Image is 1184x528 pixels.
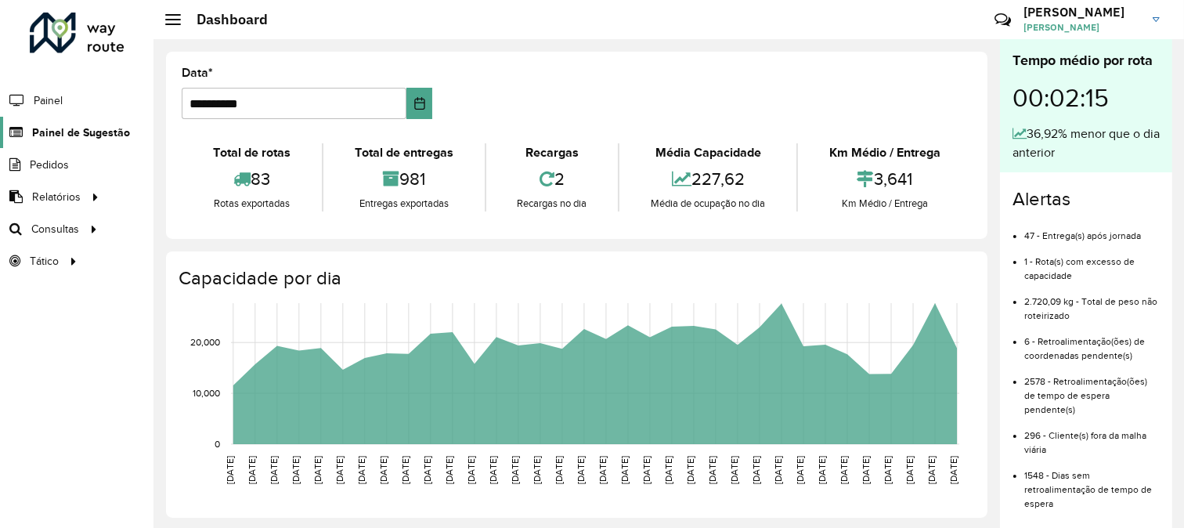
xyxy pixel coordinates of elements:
[663,456,673,484] text: [DATE]
[707,456,717,484] text: [DATE]
[400,456,410,484] text: [DATE]
[1013,71,1160,125] div: 00:02:15
[751,456,761,484] text: [DATE]
[186,162,318,196] div: 83
[334,456,345,484] text: [DATE]
[1013,125,1160,162] div: 36,92% menor que o dia anterior
[466,456,476,484] text: [DATE]
[597,456,608,484] text: [DATE]
[490,143,615,162] div: Recargas
[327,143,481,162] div: Total de entregas
[327,162,481,196] div: 981
[32,125,130,141] span: Painel de Sugestão
[179,267,972,290] h4: Capacidade por dia
[422,456,432,484] text: [DATE]
[32,189,81,205] span: Relatórios
[30,253,59,269] span: Tático
[1024,323,1160,363] li: 6 - Retroalimentação(ões) de coordenadas pendente(s)
[883,456,893,484] text: [DATE]
[186,196,318,212] div: Rotas exportadas
[641,456,652,484] text: [DATE]
[1024,217,1160,243] li: 47 - Entrega(s) após jornada
[190,337,220,347] text: 20,000
[1023,20,1141,34] span: [PERSON_NAME]
[623,162,792,196] div: 227,62
[802,162,968,196] div: 3,641
[510,456,520,484] text: [DATE]
[490,162,615,196] div: 2
[1013,50,1160,71] div: Tempo médio por rota
[1023,5,1141,20] h3: [PERSON_NAME]
[729,456,739,484] text: [DATE]
[247,456,257,484] text: [DATE]
[356,456,366,484] text: [DATE]
[904,456,915,484] text: [DATE]
[312,456,323,484] text: [DATE]
[1024,457,1160,511] li: 1548 - Dias sem retroalimentação de tempo de espera
[1013,188,1160,211] h4: Alertas
[327,196,481,212] div: Entregas exportadas
[182,63,213,82] label: Data
[34,92,63,109] span: Painel
[181,11,268,28] h2: Dashboard
[623,196,792,212] div: Média de ocupação no dia
[948,456,958,484] text: [DATE]
[861,456,871,484] text: [DATE]
[186,143,318,162] div: Total de rotas
[554,456,564,484] text: [DATE]
[31,221,79,237] span: Consultas
[623,143,792,162] div: Média Capacidade
[802,143,968,162] div: Km Médio / Entrega
[619,456,630,484] text: [DATE]
[685,456,695,484] text: [DATE]
[802,196,968,212] div: Km Médio / Entrega
[30,157,69,173] span: Pedidos
[839,456,849,484] text: [DATE]
[986,3,1020,37] a: Contato Rápido
[406,88,433,119] button: Choose Date
[488,456,498,484] text: [DATE]
[1024,243,1160,283] li: 1 - Rota(s) com excesso de capacidade
[291,456,301,484] text: [DATE]
[1024,363,1160,417] li: 2578 - Retroalimentação(ões) de tempo de espera pendente(s)
[225,456,235,484] text: [DATE]
[1024,283,1160,323] li: 2.720,09 kg - Total de peso não roteirizado
[1024,417,1160,457] li: 296 - Cliente(s) fora da malha viária
[490,196,615,212] div: Recargas no dia
[444,456,454,484] text: [DATE]
[773,456,783,484] text: [DATE]
[532,456,542,484] text: [DATE]
[817,456,827,484] text: [DATE]
[795,456,805,484] text: [DATE]
[926,456,937,484] text: [DATE]
[576,456,586,484] text: [DATE]
[269,456,279,484] text: [DATE]
[215,439,220,449] text: 0
[193,388,220,398] text: 10,000
[378,456,388,484] text: [DATE]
